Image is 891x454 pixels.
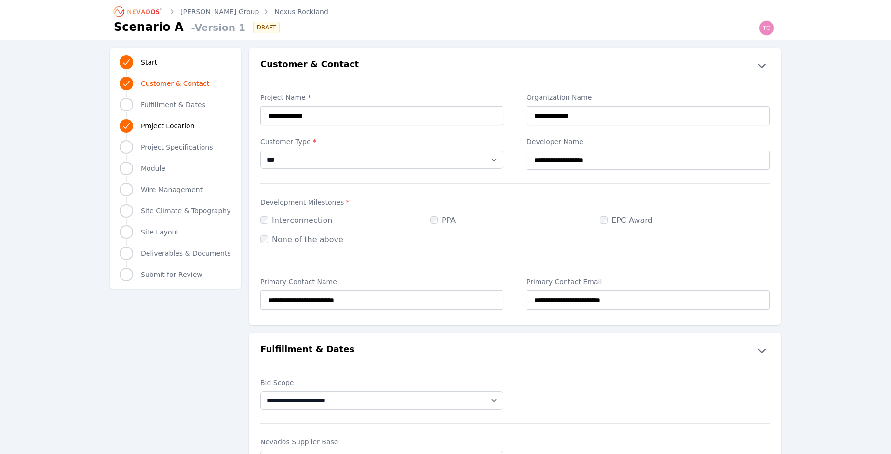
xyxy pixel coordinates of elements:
span: Deliverables & Documents [141,248,231,258]
label: Customer Type [260,137,503,147]
h2: Customer & Contact [260,57,359,73]
label: EPC Award [600,216,653,225]
h1: Scenario A [114,19,184,35]
label: Development Milestones [260,197,769,207]
button: Fulfillment & Dates [249,343,781,358]
span: Submit for Review [141,270,202,279]
h2: Fulfillment & Dates [260,343,354,358]
nav: Breadcrumb [114,4,328,19]
a: [PERSON_NAME] Group [180,7,259,16]
span: Start [141,57,157,67]
span: Project Specifications [141,142,213,152]
span: Project Location [141,121,195,131]
input: None of the above [260,235,268,243]
label: Primary Contact Name [260,277,503,287]
span: - Version 1 [188,21,245,34]
span: Site Layout [141,227,179,237]
label: Developer Name [526,137,769,147]
label: Organization Name [526,93,769,102]
input: EPC Award [600,216,607,224]
span: Customer & Contact [141,79,209,88]
span: Site Climate & Topography [141,206,230,216]
div: DRAFT [253,22,280,33]
img: todd.padezanin@nevados.solar [759,20,774,36]
label: Project Name [260,93,503,102]
input: Interconnection [260,216,268,224]
span: Fulfillment & Dates [141,100,205,110]
label: Bid Scope [260,378,503,387]
button: Customer & Contact [249,57,781,73]
span: Wire Management [141,185,202,194]
a: Nexus Rockland [274,7,328,16]
label: Primary Contact Email [526,277,769,287]
nav: Progress [120,54,231,283]
label: PPA [430,216,456,225]
label: Nevados Supplier Base [260,437,503,447]
input: PPA [430,216,438,224]
span: Module [141,164,165,173]
label: Interconnection [260,216,332,225]
label: None of the above [260,235,343,244]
